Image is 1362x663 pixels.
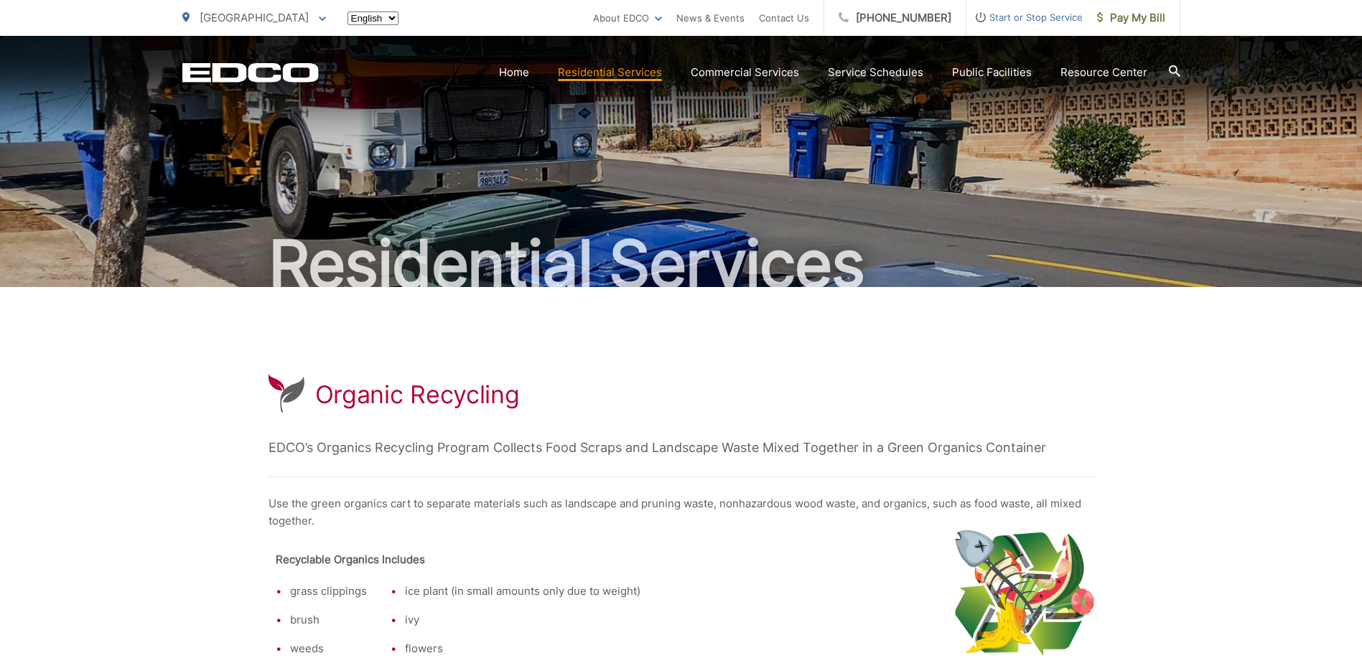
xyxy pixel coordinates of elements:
[676,9,745,27] a: News & Events
[759,9,809,27] a: Contact Us
[405,611,640,629] li: ivy
[276,552,425,566] strong: Recyclable Organics Includes
[315,380,520,409] h1: Organic Recycling
[348,11,398,25] select: Select a language
[290,640,376,657] li: weeds
[269,437,1094,459] p: EDCO’s Organics Recycling Program Collects Food Scraps and Landscape Waste Mixed Together in a Gr...
[269,495,1094,530] p: Use the green organics cart to separate materials such as landscape and pruning waste, nonhazardo...
[499,64,529,81] a: Home
[290,611,376,629] li: brush
[405,583,640,600] li: ice plant (in small amounts only due to weight)
[558,64,662,81] a: Residential Services
[200,11,309,24] span: [GEOGRAPHIC_DATA]
[405,640,640,657] li: flowers
[182,228,1180,300] h2: Residential Services
[182,62,319,83] a: EDCD logo. Return to the homepage.
[691,64,799,81] a: Commercial Services
[952,64,1032,81] a: Public Facilities
[290,583,376,600] li: grass clippings
[1097,9,1165,27] span: Pay My Bill
[1060,64,1147,81] a: Resource Center
[828,64,923,81] a: Service Schedules
[593,9,662,27] a: About EDCO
